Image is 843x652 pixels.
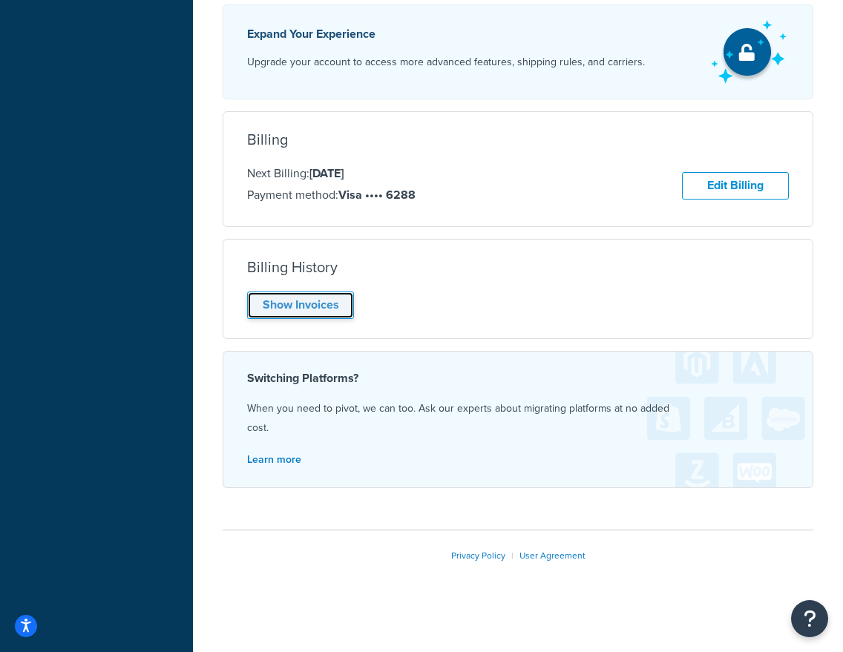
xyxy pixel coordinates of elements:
[247,52,645,73] p: Upgrade your account to access more advanced features, shipping rules, and carriers.
[247,369,789,387] h4: Switching Platforms?
[511,549,514,562] span: |
[223,4,813,99] a: Expand Your Experience Upgrade your account to access more advanced features, shipping rules, and...
[519,549,585,562] a: User Agreement
[247,399,789,438] p: When you need to pivot, we can too. Ask our experts about migrating platforms at no added cost.
[247,131,288,148] h3: Billing
[451,549,505,562] a: Privacy Policy
[682,172,789,200] a: Edit Billing
[247,452,301,467] a: Learn more
[309,165,344,182] strong: [DATE]
[338,186,416,203] strong: Visa •••• 6288
[247,24,645,45] p: Expand Your Experience
[791,600,828,637] button: Open Resource Center
[247,185,416,205] p: Payment method:
[247,164,416,183] p: Next Billing:
[247,292,354,319] a: Show Invoices
[247,259,338,275] h3: Billing History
